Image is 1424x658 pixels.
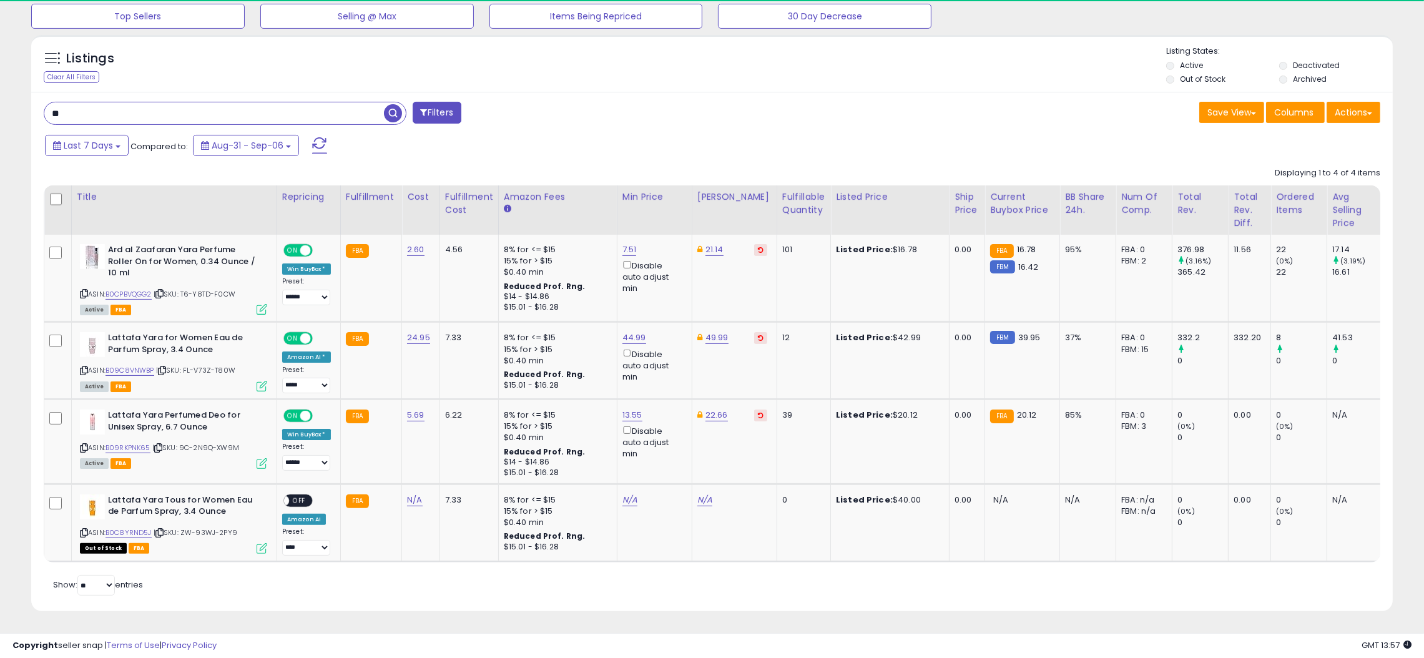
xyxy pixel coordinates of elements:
[836,331,893,343] b: Listed Price:
[782,190,825,217] div: Fulfillable Quantity
[1276,355,1327,366] div: 0
[504,457,607,468] div: $14 - $14.86
[782,244,821,255] div: 101
[1065,494,1106,506] div: N/A
[1121,410,1162,421] div: FBA: 0
[990,410,1013,423] small: FBA
[1276,506,1294,516] small: (0%)
[445,244,489,255] div: 4.56
[1065,332,1106,343] div: 37%
[1234,332,1261,343] div: 332.20
[955,244,975,255] div: 0.00
[504,292,607,302] div: $14 - $14.86
[1332,355,1383,366] div: 0
[282,443,331,470] div: Preset:
[622,331,646,344] a: 44.99
[1121,190,1167,217] div: Num of Comp.
[108,410,260,436] b: Lattafa Yara Perfumed Deo for Unisex Spray, 6.7 Ounce
[346,244,369,258] small: FBA
[1327,102,1380,123] button: Actions
[282,528,331,555] div: Preset:
[407,243,425,256] a: 2.60
[836,190,944,204] div: Listed Price
[45,135,129,156] button: Last 7 Days
[282,514,326,525] div: Amazon AI
[1332,494,1373,506] div: N/A
[1177,332,1228,343] div: 332.2
[1017,409,1037,421] span: 20.12
[1274,106,1314,119] span: Columns
[705,409,728,421] a: 22.66
[504,255,607,267] div: 15% for > $15
[110,381,132,392] span: FBA
[1332,267,1383,278] div: 16.61
[836,494,940,506] div: $40.00
[289,496,309,506] span: OFF
[1276,432,1327,443] div: 0
[504,494,607,506] div: 8% for <= $15
[504,190,612,204] div: Amazon Fees
[260,4,474,29] button: Selling @ Max
[1121,506,1162,517] div: FBM: n/a
[311,411,331,421] span: OFF
[836,409,893,421] b: Listed Price:
[80,305,109,315] span: All listings currently available for purchase on Amazon
[346,494,369,508] small: FBA
[836,244,940,255] div: $16.78
[413,102,461,124] button: Filters
[80,410,267,468] div: ASIN:
[504,410,607,421] div: 8% for <= $15
[212,139,283,152] span: Aug-31 - Sep-06
[504,204,511,215] small: Amazon Fees.
[504,542,607,552] div: $15.01 - $16.28
[346,410,369,423] small: FBA
[705,243,724,256] a: 21.14
[504,446,586,457] b: Reduced Prof. Rng.
[1177,244,1228,255] div: 376.98
[1121,494,1162,506] div: FBA: n/a
[622,494,637,506] a: N/A
[80,332,105,357] img: 21x0TkOqYML._SL40_.jpg
[955,494,975,506] div: 0.00
[1234,190,1265,230] div: Total Rev. Diff.
[77,190,272,204] div: Title
[697,190,772,204] div: [PERSON_NAME]
[1293,60,1340,71] label: Deactivated
[285,333,300,344] span: ON
[80,381,109,392] span: All listings currently available for purchase on Amazon
[162,639,217,651] a: Privacy Policy
[193,135,299,156] button: Aug-31 - Sep-06
[1199,102,1264,123] button: Save View
[1177,506,1195,516] small: (0%)
[130,140,188,152] span: Compared to:
[705,331,729,344] a: 49.99
[106,528,152,538] a: B0C8YRND5J
[990,331,1014,344] small: FBM
[106,365,154,376] a: B09C8VNWBP
[504,355,607,366] div: $0.40 min
[445,494,489,506] div: 7.33
[282,366,331,393] div: Preset:
[407,331,430,344] a: 24.95
[504,432,607,443] div: $0.40 min
[282,190,335,204] div: Repricing
[504,531,586,541] b: Reduced Prof. Rng.
[346,190,396,204] div: Fulfillment
[1276,256,1294,266] small: (0%)
[1177,410,1228,421] div: 0
[504,344,607,355] div: 15% for > $15
[108,244,260,282] b: Ard al Zaafaran Yara Perfume Roller On for Women, 0.34 Ounce / 10 ml
[1276,244,1327,255] div: 22
[285,411,300,421] span: ON
[1234,244,1261,255] div: 11.56
[1234,410,1261,421] div: 0.00
[66,50,114,67] h5: Listings
[718,4,931,29] button: 30 Day Decrease
[110,305,132,315] span: FBA
[80,543,127,554] span: All listings that are currently out of stock and unavailable for purchase on Amazon
[1177,517,1228,528] div: 0
[445,190,493,217] div: Fulfillment Cost
[1065,190,1111,217] div: BB Share 24h.
[1293,74,1327,84] label: Archived
[504,506,607,517] div: 15% for > $15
